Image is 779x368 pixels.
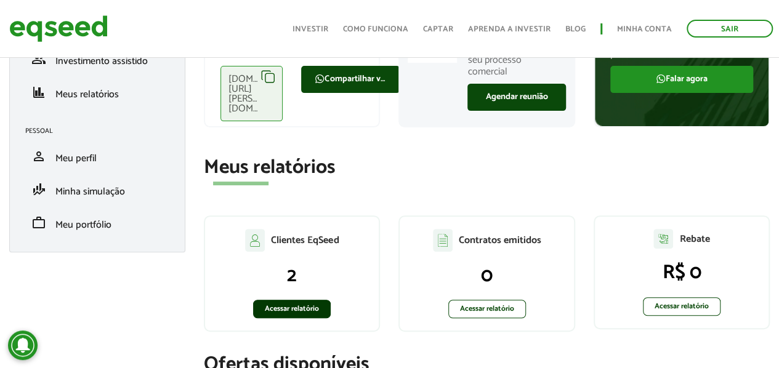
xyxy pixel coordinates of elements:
a: personMeu perfil [25,149,169,164]
h2: Pessoal [25,127,179,135]
li: Meu portfólio [16,206,179,239]
p: 2 [217,264,366,287]
a: Acessar relatório [448,300,526,318]
a: Agendar reunião [467,84,566,111]
a: financeMeus relatórios [25,85,169,100]
li: Meus relatórios [16,76,179,109]
p: R$ 0 [607,261,756,284]
img: agent-relatorio.svg [653,229,673,249]
a: workMeu portfólio [25,215,169,230]
p: Rebate [679,233,709,245]
a: Falar agora [610,66,753,93]
a: Minha conta [617,25,672,33]
img: agent-clientes.svg [245,229,265,251]
p: Compartilhe com seus clientes e receba sua comissão corretamente [220,36,363,59]
li: Minha simulação [16,173,179,206]
span: person [31,149,46,164]
li: Meu perfil [16,140,179,173]
p: Clientes EqSeed [271,234,339,246]
span: Meu perfil [55,150,97,167]
span: Minha simulação [55,183,125,200]
span: group [31,52,46,66]
span: Investimento assistido [55,53,148,70]
h2: Meus relatórios [204,157,770,178]
a: Blog [565,25,586,33]
div: [DOMAIN_NAME][URL][PERSON_NAME][DOMAIN_NAME] [220,66,283,121]
a: groupInvestimento assistido [25,52,169,66]
a: Acessar relatório [253,300,331,318]
a: Sair [687,20,773,38]
span: work [31,215,46,230]
img: FaWhatsapp.svg [656,74,666,84]
p: Contratos emitidos [459,234,541,246]
img: FaWhatsapp.svg [315,74,325,84]
span: Meus relatórios [55,86,119,103]
a: Captar [423,25,453,33]
a: Aprenda a investir [468,25,551,33]
a: finance_modeMinha simulação [25,182,169,197]
p: Tire todas as suas dúvidas sobre o processo de investimento [610,36,753,59]
p: Especialistas prontos para apoiar você no seu processo comercial [467,30,558,78]
span: finance_mode [31,182,46,197]
a: Como funciona [343,25,408,33]
p: 0 [412,264,561,287]
li: Investimento assistido [16,42,179,76]
a: Investir [293,25,328,33]
a: Compartilhar via WhatsApp [301,66,400,93]
a: Acessar relatório [643,297,720,316]
img: agent-contratos.svg [433,229,453,252]
span: finance [31,85,46,100]
img: EqSeed [9,12,108,45]
span: Meu portfólio [55,217,111,233]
